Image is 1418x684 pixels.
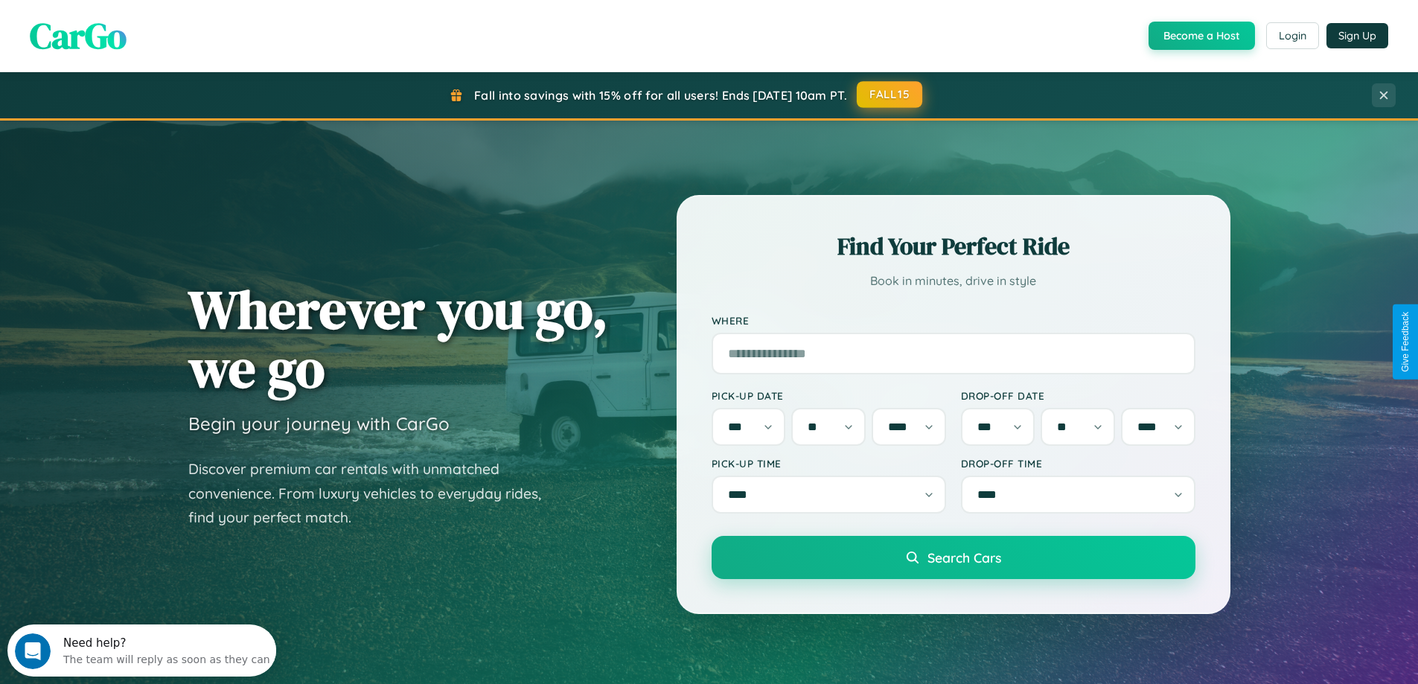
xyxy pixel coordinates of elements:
[7,624,276,677] iframe: Intercom live chat discovery launcher
[188,280,608,397] h1: Wherever you go, we go
[712,230,1195,263] h2: Find Your Perfect Ride
[188,457,561,530] p: Discover premium car rentals with unmatched convenience. From luxury vehicles to everyday rides, ...
[712,314,1195,327] label: Where
[30,11,127,60] span: CarGo
[1400,312,1411,372] div: Give Feedback
[857,81,922,108] button: FALL15
[961,389,1195,402] label: Drop-off Date
[56,25,263,40] div: The team will reply as soon as they can
[6,6,277,47] div: Open Intercom Messenger
[712,270,1195,292] p: Book in minutes, drive in style
[1266,22,1319,49] button: Login
[1149,22,1255,50] button: Become a Host
[712,389,946,402] label: Pick-up Date
[56,13,263,25] div: Need help?
[712,536,1195,579] button: Search Cars
[188,412,450,435] h3: Begin your journey with CarGo
[1326,23,1388,48] button: Sign Up
[474,88,847,103] span: Fall into savings with 15% off for all users! Ends [DATE] 10am PT.
[712,457,946,470] label: Pick-up Time
[15,633,51,669] iframe: Intercom live chat
[961,457,1195,470] label: Drop-off Time
[927,549,1001,566] span: Search Cars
